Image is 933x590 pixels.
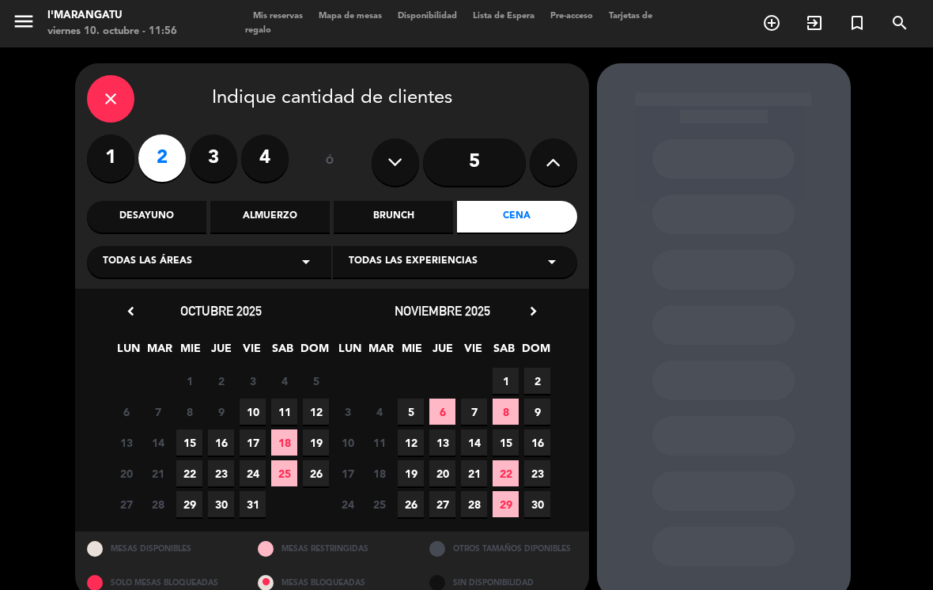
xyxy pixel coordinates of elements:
span: MAR [146,339,172,365]
span: 27 [113,491,139,517]
div: viernes 10. octubre - 11:56 [47,24,177,40]
span: 2 [208,368,234,394]
div: Indique cantidad de clientes [87,75,577,123]
span: DOM [300,339,327,365]
span: BUSCAR [878,9,921,36]
div: I'marangatu [47,8,177,24]
span: 30 [208,491,234,517]
span: 16 [524,429,550,456]
label: 3 [190,134,237,182]
span: 17 [334,460,361,486]
i: arrow_drop_down [542,252,561,271]
span: 31 [240,491,266,517]
span: 29 [176,491,202,517]
div: Brunch [334,201,453,233]
span: 16 [208,429,234,456]
i: arrow_drop_down [297,252,315,271]
div: Cena [457,201,576,233]
span: 14 [145,429,171,456]
span: 28 [145,491,171,517]
span: JUE [429,339,455,365]
span: MAR [368,339,394,365]
span: 5 [303,368,329,394]
span: 22 [493,460,519,486]
span: 8 [176,399,202,425]
span: 22 [176,460,202,486]
span: 11 [366,429,392,456]
span: WALK IN [793,9,836,36]
div: Almuerzo [210,201,330,233]
span: 24 [334,491,361,517]
span: Mapa de mesas [311,12,390,21]
span: LUN [115,339,142,365]
span: 9 [208,399,234,425]
span: 9 [524,399,550,425]
span: 28 [461,491,487,517]
label: 2 [138,134,186,182]
i: exit_to_app [805,13,824,32]
div: ó [304,134,356,190]
span: 25 [366,491,392,517]
span: 15 [176,429,202,456]
span: 19 [303,429,329,456]
i: chevron_left [123,303,139,320]
span: 11 [271,399,297,425]
span: 7 [461,399,487,425]
i: chevron_right [525,303,542,320]
span: VIE [460,339,486,365]
span: 13 [429,429,455,456]
span: MIE [399,339,425,365]
span: 10 [334,429,361,456]
span: 13 [113,429,139,456]
span: 29 [493,491,519,517]
span: 8 [493,399,519,425]
span: 18 [366,460,392,486]
span: 23 [208,460,234,486]
span: 3 [334,399,361,425]
span: 3 [240,368,266,394]
span: JUE [208,339,234,365]
span: 15 [493,429,519,456]
span: 6 [429,399,455,425]
span: 10 [240,399,266,425]
span: Lista de Espera [465,12,542,21]
span: 17 [240,429,266,456]
span: 24 [240,460,266,486]
span: 2 [524,368,550,394]
span: 12 [303,399,329,425]
span: Todas las áreas [103,254,192,270]
span: 21 [461,460,487,486]
span: 26 [303,460,329,486]
span: 4 [366,399,392,425]
span: Disponibilidad [390,12,465,21]
span: 21 [145,460,171,486]
span: 7 [145,399,171,425]
span: 12 [398,429,424,456]
i: add_circle_outline [762,13,781,32]
span: Reserva especial [836,9,878,36]
i: close [101,89,120,108]
span: 19 [398,460,424,486]
i: search [890,13,909,32]
span: 20 [113,460,139,486]
span: 25 [271,460,297,486]
span: MIE [177,339,203,365]
span: 5 [398,399,424,425]
span: 6 [113,399,139,425]
span: 1 [176,368,202,394]
div: OTROS TAMAÑOS DIPONIBLES [417,531,589,565]
span: 27 [429,491,455,517]
span: octubre 2025 [180,303,262,319]
div: Desayuno [87,201,206,233]
span: 23 [524,460,550,486]
span: SAB [491,339,517,365]
span: 26 [398,491,424,517]
label: 4 [241,134,289,182]
span: RESERVAR MESA [750,9,793,36]
span: Todas las experiencias [349,254,478,270]
span: 4 [271,368,297,394]
span: Pre-acceso [542,12,601,21]
i: menu [12,9,36,33]
span: 30 [524,491,550,517]
span: SAB [270,339,296,365]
